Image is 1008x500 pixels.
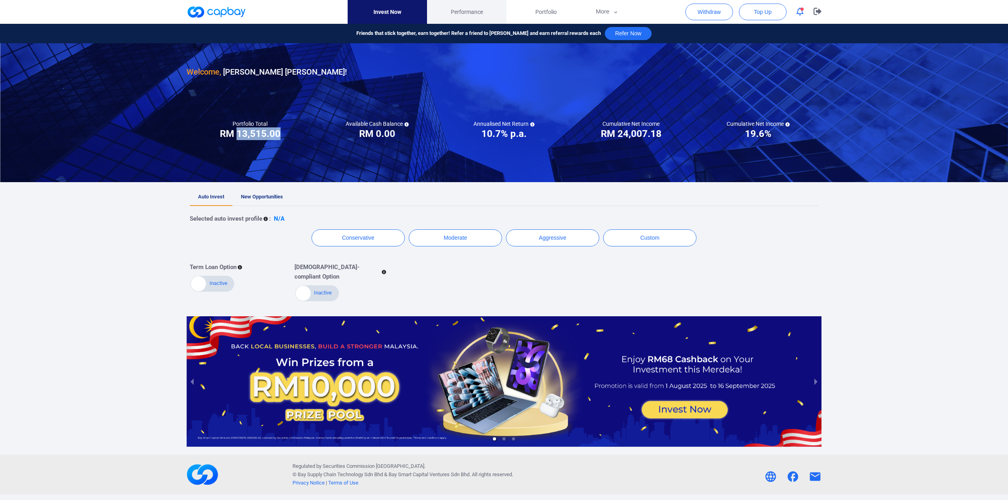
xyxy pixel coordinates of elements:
button: Aggressive [506,229,599,246]
a: Privacy Notice [292,480,325,486]
button: Refer Now [605,27,652,40]
span: Top Up [754,8,771,16]
h3: RM 24,007.18 [601,127,662,140]
button: Moderate [409,229,502,246]
img: footerLogo [187,459,218,490]
p: Selected auto invest profile [190,214,262,223]
button: Custom [603,229,696,246]
p: N/A [274,214,285,223]
h5: Portfolio Total [233,120,267,127]
a: Terms of Use [328,480,358,486]
h5: Annualised Net Return [473,120,535,127]
h5: Available Cash Balance [346,120,409,127]
button: Withdraw [685,4,733,20]
button: next slide / item [810,316,821,447]
span: New Opportunities [241,194,283,200]
h3: [PERSON_NAME] [PERSON_NAME] ! [187,65,347,78]
h5: Cumulative Net Income [602,120,660,127]
li: slide item 1 [493,437,496,440]
h3: RM 13,515.00 [220,127,281,140]
p: : [269,214,271,223]
h3: 10.7% p.a. [481,127,527,140]
button: Conservative [312,229,405,246]
span: Portfolio [535,8,557,16]
h3: 19.6% [745,127,771,140]
h5: Cumulative Net Income [727,120,790,127]
p: [DEMOGRAPHIC_DATA]-compliant Option [294,262,381,281]
span: Auto Invest [198,194,224,200]
button: previous slide / item [187,316,198,447]
span: Friends that stick together, earn together! Refer a friend to [PERSON_NAME] and earn referral rew... [356,29,601,38]
span: Welcome, [187,67,221,77]
span: Performance [451,8,483,16]
li: slide item 3 [512,437,515,440]
p: Term Loan Option [190,262,237,272]
span: Bay Smart Capital Ventures Sdn Bhd [389,471,469,477]
h3: RM 0.00 [359,127,395,140]
p: Regulated by Securities Commission [GEOGRAPHIC_DATA]. © Bay Supply Chain Technology Sdn Bhd & . A... [292,462,513,487]
li: slide item 2 [502,437,506,440]
button: Top Up [739,4,787,20]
